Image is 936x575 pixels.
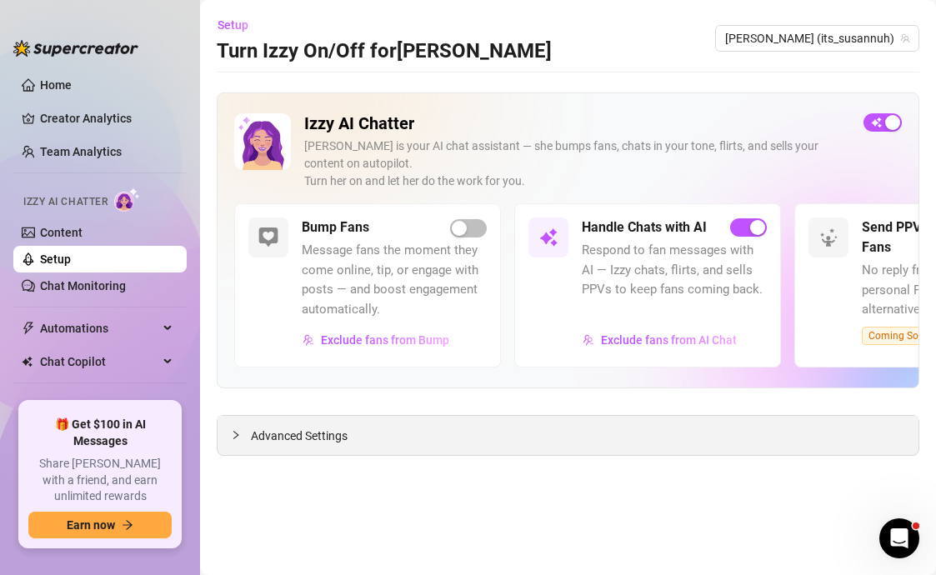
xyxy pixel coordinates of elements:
[258,227,278,247] img: svg%3e
[582,241,767,300] span: Respond to fan messages with AI — Izzy chats, flirts, and sells PPVs to keep fans coming back.
[22,322,35,335] span: thunderbolt
[40,226,83,239] a: Content
[303,334,314,346] img: svg%3e
[304,113,850,134] h2: Izzy AI Chatter
[40,78,72,92] a: Home
[231,426,251,444] div: collapsed
[302,327,450,353] button: Exclude fans from Bump
[40,315,158,342] span: Automations
[40,279,126,292] a: Chat Monitoring
[304,137,850,190] div: [PERSON_NAME] is your AI chat assistant — she bumps fans, chats in your tone, flirts, and sells y...
[217,12,262,38] button: Setup
[67,518,115,532] span: Earn now
[251,427,348,445] span: Advanced Settings
[122,519,133,531] span: arrow-right
[23,194,108,210] span: Izzy AI Chatter
[28,417,172,449] span: 🎁 Get $100 in AI Messages
[231,430,241,440] span: collapsed
[302,241,487,319] span: Message fans the moment they come online, tip, or engage with posts — and boost engagement automa...
[582,327,738,353] button: Exclude fans from AI Chat
[818,227,838,247] img: svg%3e
[302,217,369,237] h5: Bump Fans
[114,187,140,212] img: AI Chatter
[321,333,449,347] span: Exclude fans from Bump
[13,40,138,57] img: logo-BBDzfeDw.svg
[601,333,737,347] span: Exclude fans from AI Chat
[234,113,291,170] img: Izzy AI Chatter
[582,217,707,237] h5: Handle Chats with AI
[218,18,248,32] span: Setup
[217,38,552,65] h3: Turn Izzy On/Off for [PERSON_NAME]
[900,33,910,43] span: team
[538,227,558,247] img: svg%3e
[583,334,594,346] img: svg%3e
[28,456,172,505] span: Share [PERSON_NAME] with a friend, and earn unlimited rewards
[879,518,919,558] iframe: Intercom live chat
[40,348,158,375] span: Chat Copilot
[40,145,122,158] a: Team Analytics
[725,26,909,51] span: Susanna (its_susannuh)
[40,105,173,132] a: Creator Analytics
[40,252,71,266] a: Setup
[28,512,172,538] button: Earn nowarrow-right
[22,356,33,367] img: Chat Copilot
